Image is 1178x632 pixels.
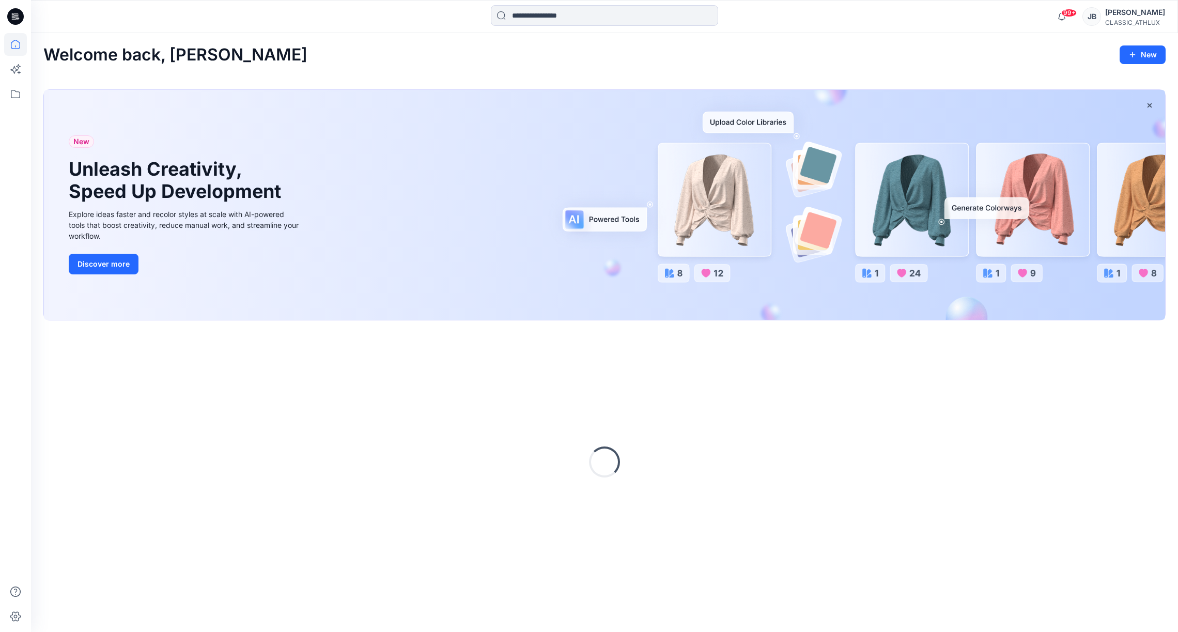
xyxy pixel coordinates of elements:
span: New [73,135,89,148]
span: 99+ [1061,9,1077,17]
div: [PERSON_NAME] [1105,6,1165,19]
div: CLASSIC_ATHLUX [1105,19,1165,26]
h2: Welcome back, [PERSON_NAME] [43,45,307,65]
button: Discover more [69,254,138,274]
a: Discover more [69,254,301,274]
div: JB [1082,7,1101,26]
div: Explore ideas faster and recolor styles at scale with AI-powered tools that boost creativity, red... [69,209,301,241]
h1: Unleash Creativity, Speed Up Development [69,158,286,203]
button: New [1120,45,1166,64]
